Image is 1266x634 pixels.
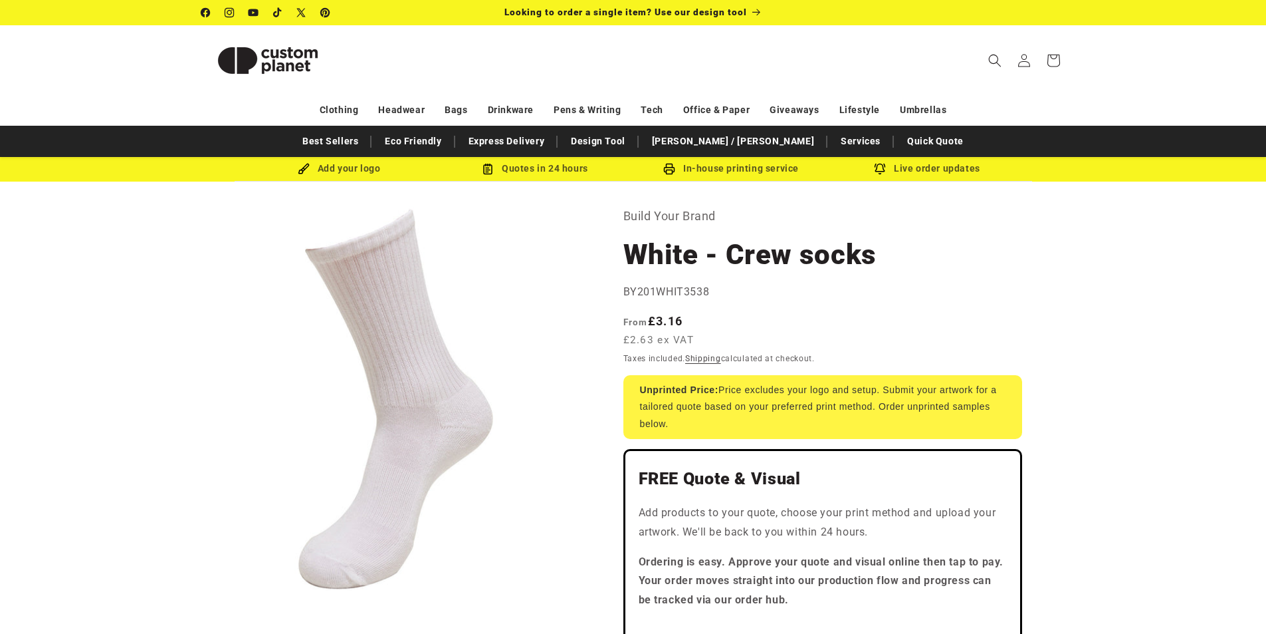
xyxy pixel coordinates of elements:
span: Looking to order a single item? Use our design tool [504,7,747,17]
a: Headwear [378,98,425,122]
a: Best Sellers [296,130,365,153]
div: In-house printing service [633,160,829,177]
a: Drinkware [488,98,534,122]
div: Quotes in 24 hours [437,160,633,177]
img: Order updates [874,163,886,175]
a: Umbrellas [900,98,946,122]
a: Shipping [685,354,721,363]
h1: White - Crew socks [623,237,1022,273]
a: Pens & Writing [554,98,621,122]
summary: Search [980,46,1009,75]
p: Add products to your quote, choose your print method and upload your artwork. We'll be back to yo... [639,504,1007,542]
div: Live order updates [829,160,1025,177]
a: Tech [641,98,663,122]
div: Taxes included. calculated at checkout. [623,352,1022,365]
a: Custom Planet [196,25,339,95]
span: £2.63 ex VAT [623,333,694,348]
a: Services [834,130,887,153]
strong: £3.16 [623,314,683,328]
img: Order Updates Icon [482,163,494,175]
p: Build Your Brand [623,206,1022,227]
a: Eco Friendly [378,130,448,153]
img: Brush Icon [298,163,310,175]
img: In-house printing [663,163,675,175]
div: Add your logo [241,160,437,177]
a: Giveaways [770,98,819,122]
a: Quick Quote [900,130,970,153]
a: Office & Paper [683,98,750,122]
h2: FREE Quote & Visual [639,468,1007,490]
a: Clothing [320,98,359,122]
a: Design Tool [564,130,632,153]
a: Express Delivery [462,130,552,153]
strong: Unprinted Price: [640,385,719,395]
a: [PERSON_NAME] / [PERSON_NAME] [645,130,821,153]
span: BY201WHIT3538 [623,285,710,298]
a: Lifestyle [839,98,880,122]
div: Price excludes your logo and setup. Submit your artwork for a tailored quote based on your prefer... [623,375,1022,439]
img: Custom Planet [201,31,334,90]
strong: Ordering is easy. Approve your quote and visual online then tap to pay. Your order moves straight... [639,555,1004,607]
span: From [623,317,648,327]
iframe: Customer reviews powered by Trustpilot [639,621,1007,634]
a: Bags [445,98,467,122]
